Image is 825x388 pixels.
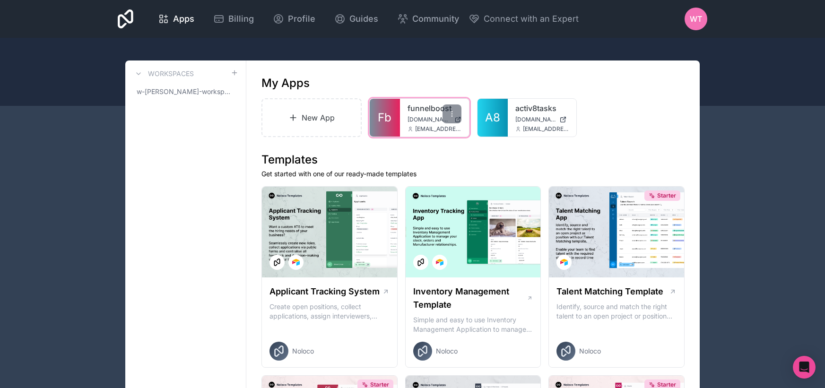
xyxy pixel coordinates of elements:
p: Get started with one of our ready-made templates [261,169,685,179]
a: Fb [370,99,400,137]
a: Community [390,9,467,29]
a: Guides [327,9,386,29]
span: Billing [228,12,254,26]
img: Airtable Logo [436,259,443,266]
img: Airtable Logo [560,259,568,266]
a: [DOMAIN_NAME] [408,116,461,123]
span: Guides [349,12,378,26]
span: Noloco [436,346,458,356]
span: A8 [485,110,500,125]
span: Connect with an Expert [484,12,579,26]
a: activ8tasks [515,103,569,114]
span: [EMAIL_ADDRESS][DOMAIN_NAME] [415,125,461,133]
h3: Workspaces [148,69,194,78]
span: Noloco [292,346,314,356]
a: Profile [265,9,323,29]
button: Connect with an Expert [469,12,579,26]
p: Identify, source and match the right talent to an open project or position with our Talent Matchi... [556,302,677,321]
a: Apps [150,9,202,29]
h1: Talent Matching Template [556,285,663,298]
a: funnelboost [408,103,461,114]
a: New App [261,98,362,137]
span: [DOMAIN_NAME] [408,116,451,123]
span: [DOMAIN_NAME] [515,116,556,123]
span: Community [412,12,459,26]
a: A8 [478,99,508,137]
h1: My Apps [261,76,310,91]
span: Profile [288,12,315,26]
span: WT [690,13,702,25]
img: Airtable Logo [292,259,300,266]
div: Open Intercom Messenger [793,356,816,379]
p: Create open positions, collect applications, assign interviewers, centralise candidate feedback a... [269,302,390,321]
span: [EMAIL_ADDRESS][DOMAIN_NAME] [523,125,569,133]
span: Starter [657,192,676,199]
a: [DOMAIN_NAME] [515,116,569,123]
a: Workspaces [133,68,194,79]
h1: Applicant Tracking System [269,285,380,298]
h1: Inventory Management Template [413,285,527,311]
p: Simple and easy to use Inventory Management Application to manage your stock, orders and Manufact... [413,315,533,334]
a: w-[PERSON_NAME]-workspace [133,83,238,100]
span: Apps [173,12,194,26]
span: Noloco [579,346,601,356]
h1: Templates [261,152,685,167]
span: Fb [378,110,391,125]
span: w-[PERSON_NAME]-workspace [137,87,231,96]
a: Billing [206,9,261,29]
